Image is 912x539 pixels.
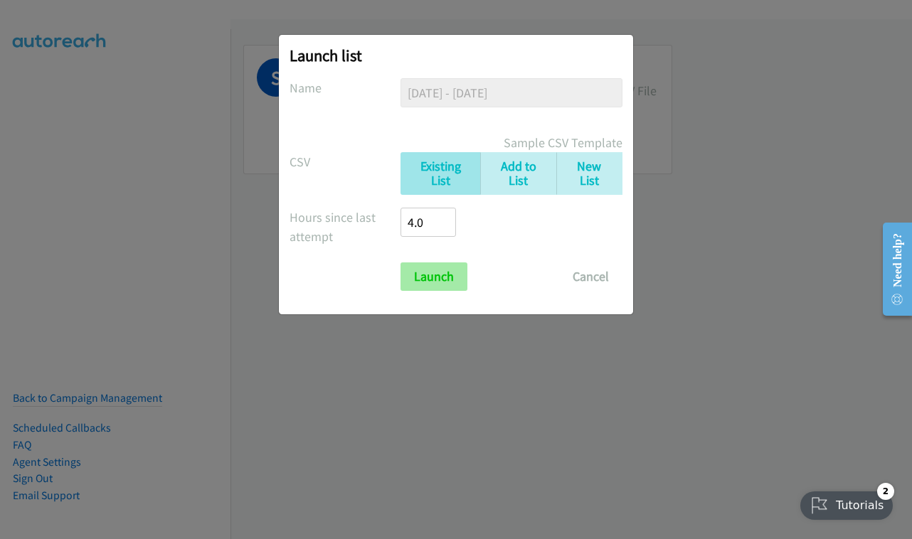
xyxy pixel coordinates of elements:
a: Sample CSV Template [504,133,622,152]
a: Add to List [480,152,556,196]
iframe: Checklist [792,477,901,528]
h2: Launch list [290,46,622,65]
label: CSV [290,152,401,171]
label: Hours since last attempt [290,208,401,246]
a: New List [556,152,622,196]
a: Existing List [401,152,480,196]
iframe: Resource Center [871,213,912,326]
input: Launch [401,262,467,291]
label: Name [290,78,401,97]
button: Cancel [559,262,622,291]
